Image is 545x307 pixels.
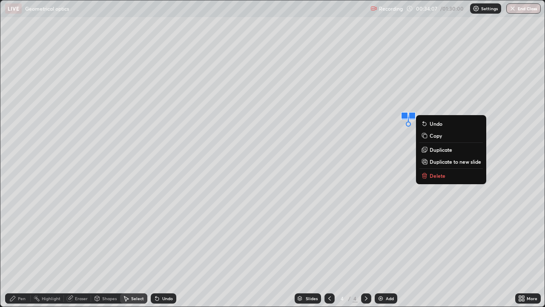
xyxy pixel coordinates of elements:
p: Duplicate to new slide [430,158,481,165]
p: LIVE [8,5,19,12]
div: / [348,296,351,301]
div: Shapes [102,296,117,301]
div: Slides [306,296,318,301]
img: add-slide-button [377,295,384,302]
div: 4 [338,296,347,301]
p: Geometrical optics [25,5,69,12]
p: Duplicate [430,146,452,153]
button: Duplicate to new slide [419,156,483,167]
img: recording.375f2c34.svg [370,5,377,12]
div: Pen [18,296,26,301]
p: Undo [430,120,442,127]
button: End Class [506,3,541,14]
button: Duplicate [419,145,483,155]
div: 4 [353,295,358,302]
img: end-class-cross [509,5,516,12]
div: Undo [162,296,173,301]
div: Eraser [75,296,88,301]
p: Copy [430,132,442,139]
button: Copy [419,130,483,141]
img: class-settings-icons [473,5,479,12]
button: Undo [419,119,483,129]
button: Delete [419,171,483,181]
div: More [527,296,537,301]
p: Recording [379,6,403,12]
p: Delete [430,172,445,179]
p: Settings [481,6,498,11]
div: Select [131,296,144,301]
div: Add [386,296,394,301]
div: Highlight [42,296,60,301]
